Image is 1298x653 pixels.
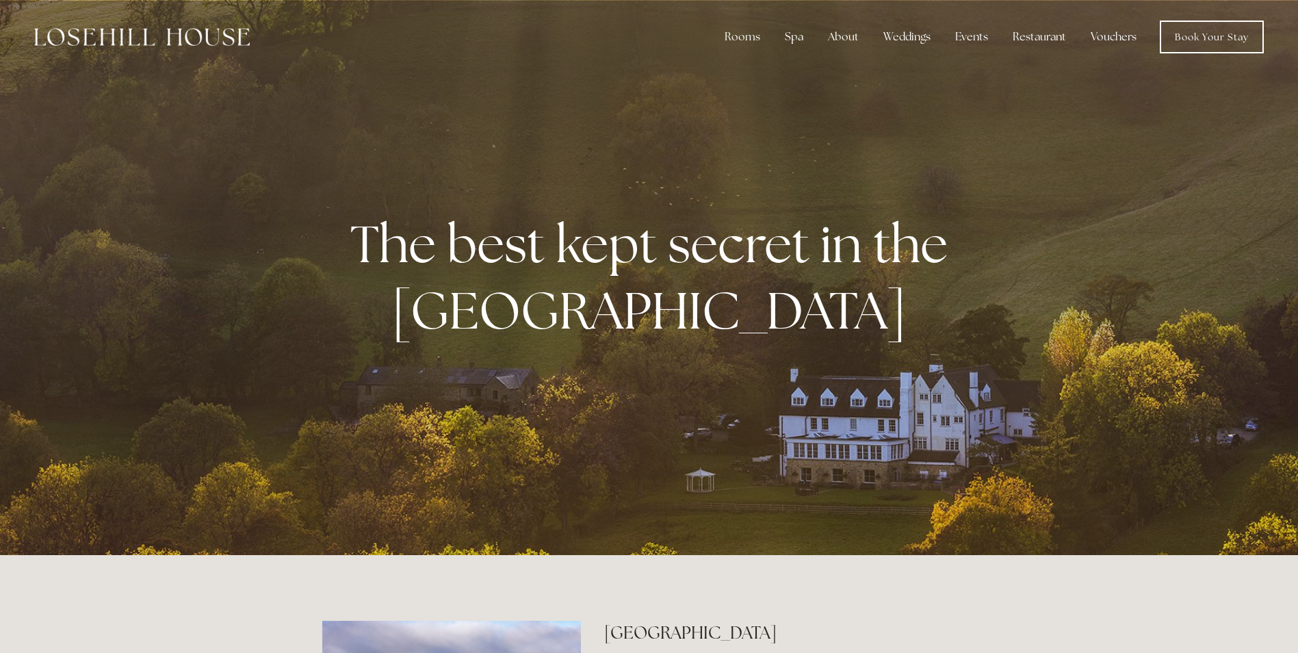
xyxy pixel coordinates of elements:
[1160,21,1264,53] a: Book Your Stay
[1002,23,1077,51] div: Restaurant
[350,210,959,344] strong: The best kept secret in the [GEOGRAPHIC_DATA]
[1080,23,1147,51] a: Vouchers
[34,28,250,46] img: Losehill House
[872,23,942,51] div: Weddings
[817,23,870,51] div: About
[714,23,771,51] div: Rooms
[944,23,999,51] div: Events
[774,23,814,51] div: Spa
[604,621,976,645] h2: [GEOGRAPHIC_DATA]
